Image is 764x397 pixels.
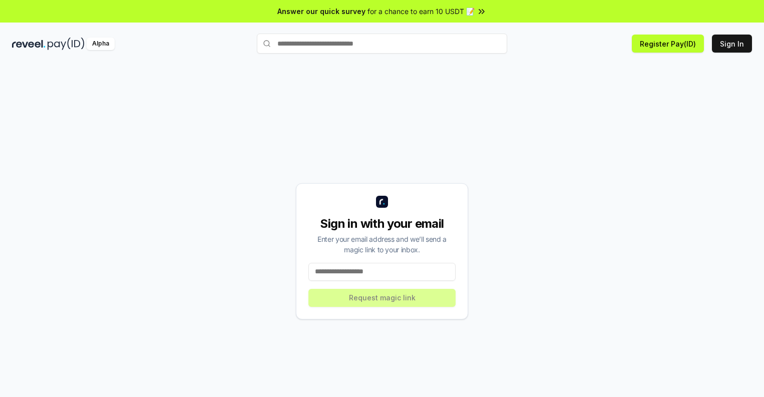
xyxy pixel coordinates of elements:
img: reveel_dark [12,38,46,50]
img: logo_small [376,196,388,208]
img: pay_id [48,38,85,50]
div: Sign in with your email [308,216,456,232]
span: for a chance to earn 10 USDT 📝 [367,6,475,17]
button: Sign In [712,35,752,53]
div: Alpha [87,38,115,50]
div: Enter your email address and we’ll send a magic link to your inbox. [308,234,456,255]
span: Answer our quick survey [277,6,365,17]
button: Register Pay(ID) [632,35,704,53]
